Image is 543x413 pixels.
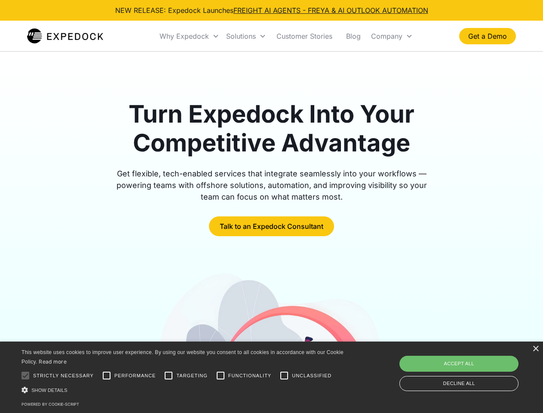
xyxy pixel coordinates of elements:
[371,32,402,40] div: Company
[226,32,256,40] div: Solutions
[33,372,94,379] span: Strictly necessary
[209,216,334,236] a: Talk to an Expedock Consultant
[459,28,516,44] a: Get a Demo
[21,385,347,395] div: Show details
[160,32,209,40] div: Why Expedock
[107,100,437,157] h1: Turn Expedock Into Your Competitive Advantage
[31,388,67,393] span: Show details
[270,22,339,51] a: Customer Stories
[339,22,368,51] a: Blog
[156,22,223,51] div: Why Expedock
[115,5,428,15] div: NEW RELEASE: Expedock Launches
[368,22,416,51] div: Company
[27,28,103,45] a: home
[223,22,270,51] div: Solutions
[21,402,79,407] a: Powered by cookie-script
[39,358,67,365] a: Read more
[400,320,543,413] iframe: Chat Widget
[27,28,103,45] img: Expedock Logo
[114,372,156,379] span: Performance
[107,168,437,203] div: Get flexible, tech-enabled services that integrate seamlessly into your workflows — powering team...
[21,349,344,365] span: This website uses cookies to improve user experience. By using our website you consent to all coo...
[233,6,428,15] a: FREIGHT AI AGENTS - FREYA & AI OUTLOOK AUTOMATION
[176,372,207,379] span: Targeting
[228,372,271,379] span: Functionality
[292,372,331,379] span: Unclassified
